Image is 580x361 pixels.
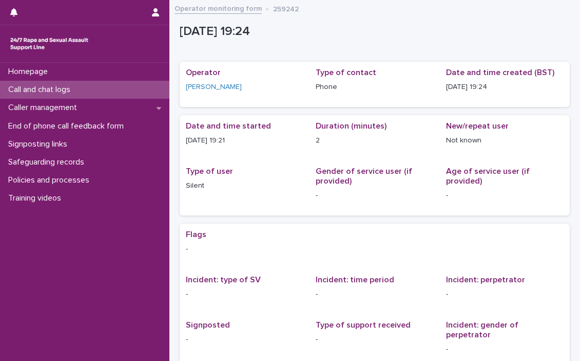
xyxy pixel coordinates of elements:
p: Call and chat logs [4,85,79,95]
p: Training videos [4,193,69,203]
span: Flags [186,230,206,239]
span: Incident: gender of perpetrator [446,321,518,339]
p: - [446,190,564,201]
p: - [186,334,303,345]
a: Operator monitoring form [175,2,262,14]
p: - [316,190,433,201]
span: New/repeat user [446,122,509,130]
span: Signposted [186,321,230,329]
span: Type of support received [316,321,411,329]
span: Type of contact [316,68,376,77]
p: [DATE] 19:21 [186,135,303,146]
span: Age of service user (if provided) [446,167,530,185]
p: - [316,289,433,300]
p: [DATE] 19:24 [180,24,566,39]
span: Incident: type of SV [186,276,261,284]
p: End of phone call feedback form [4,121,132,131]
p: Not known [446,135,564,146]
span: Date and time started [186,122,271,130]
a: [PERSON_NAME] [186,82,242,93]
p: Silent [186,180,303,191]
span: Operator [186,68,221,77]
p: 2 [316,135,433,146]
p: Signposting links [4,139,75,149]
p: Policies and processes [4,175,98,185]
p: Phone [316,82,433,93]
span: Duration (minutes) [316,122,386,130]
p: - [446,344,564,355]
p: - [316,334,433,345]
p: 259242 [273,3,299,14]
p: Homepage [4,67,56,77]
p: Caller management [4,103,85,113]
p: [DATE] 19:24 [446,82,564,93]
p: Safeguarding records [4,157,92,167]
span: Type of user [186,167,233,175]
img: rhQMoQhaT3yELyF149Cw [8,33,90,54]
span: Incident: perpetrator [446,276,525,284]
span: Date and time created (BST) [446,68,554,77]
p: - [186,289,303,300]
p: - [446,289,564,300]
span: Incident: time period [316,276,394,284]
span: Gender of service user (if provided) [316,167,412,185]
p: - [186,244,564,255]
